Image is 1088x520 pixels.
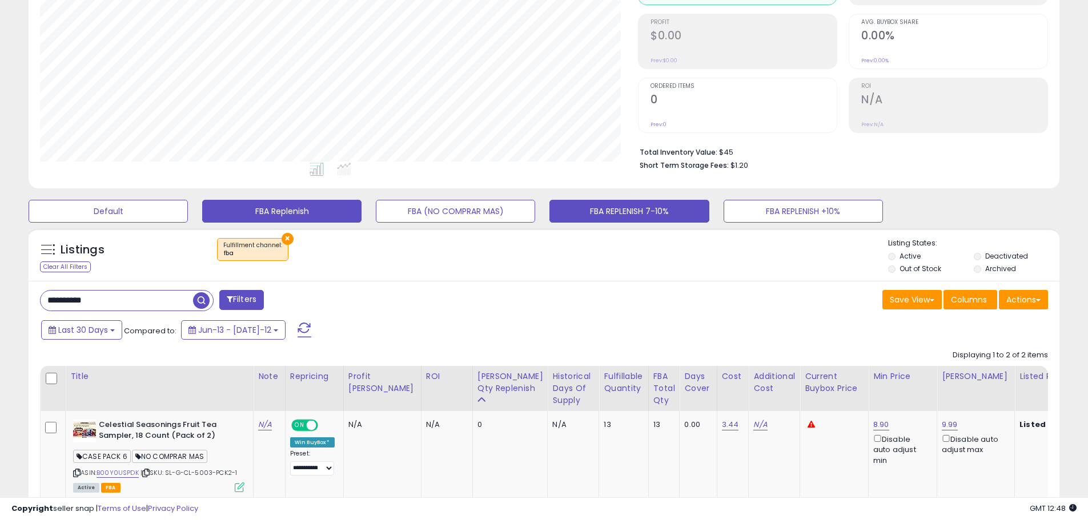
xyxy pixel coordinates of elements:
div: Repricing [290,370,339,382]
span: $1.20 [730,160,748,171]
b: Total Inventory Value: [640,147,717,157]
span: Profit [651,19,837,26]
a: 9.99 [942,419,958,430]
div: ASIN: [73,420,244,491]
button: FBA Replenish [202,200,362,223]
span: Avg. Buybox Share [861,19,1047,26]
div: Historical Days Of Supply [552,370,594,406]
a: Privacy Policy [148,503,198,514]
div: Preset: [290,450,335,475]
span: OFF [316,421,335,430]
div: Clear All Filters [40,261,91,272]
button: FBA REPLENISH 7-10% [549,200,709,223]
div: N/A [552,420,590,430]
img: 51mO2pwIE1L._SL40_.jpg [73,420,96,442]
div: Fulfillable Quantity [604,370,643,394]
small: Prev: 0.00% [861,57,889,64]
div: seller snap | | [11,503,198,514]
span: FBA [101,483,121,493]
span: CASE PACK 6 [73,450,131,463]
div: Title [70,370,248,382]
h2: 0.00% [861,29,1047,45]
div: 13 [604,420,639,430]
a: 8.90 [873,419,889,430]
span: ROI [861,83,1047,90]
div: N/A [348,420,412,430]
div: Profit [PERSON_NAME] [348,370,416,394]
h2: $0.00 [651,29,837,45]
div: Disable auto adjust min [873,433,928,466]
div: Displaying 1 to 2 of 2 items [953,350,1048,361]
small: Prev: 0 [651,121,667,128]
a: B00Y0USPDK [97,468,139,478]
div: Disable auto adjust max [942,433,1006,455]
label: Archived [985,264,1016,273]
div: Days Cover [684,370,712,394]
span: NO COMPRAR MAS [132,450,207,463]
span: Fulfillment channel : [223,241,282,258]
th: Please note that this number is a calculation based on your required days of coverage and your ve... [472,366,548,411]
b: Celestial Seasonings Fruit Tea Sampler, 18 Count (Pack of 2) [99,420,238,444]
h2: 0 [651,93,837,108]
b: Short Term Storage Fees: [640,160,729,170]
button: Columns [944,290,997,309]
div: 0.00 [684,420,708,430]
div: N/A [426,420,464,430]
button: Save View [882,290,942,309]
a: Terms of Use [98,503,146,514]
span: Compared to: [124,325,176,336]
span: Ordered Items [651,83,837,90]
div: Cost [722,370,744,382]
div: Additional Cost [753,370,795,394]
h5: Listings [61,242,105,258]
button: FBA (NO COMPRAR MAS) [376,200,535,223]
div: Win BuyBox * [290,437,335,448]
span: ON [292,421,307,430]
span: Jun-13 - [DATE]-12 [198,324,271,336]
button: × [282,233,294,245]
button: Actions [999,290,1048,309]
span: 2025-08-12 12:48 GMT [1030,503,1077,514]
span: Columns [951,294,987,305]
a: 3.44 [722,419,739,430]
a: N/A [753,419,767,430]
div: ROI [426,370,468,382]
div: 0 [477,420,539,430]
b: Listed Price: [1019,419,1071,430]
span: | SKU: SL-G-CL-5003-PCK2-1 [140,468,237,477]
div: Note [258,370,280,382]
button: FBA REPLENISH +10% [724,200,883,223]
small: Prev: N/A [861,121,884,128]
button: Filters [219,290,264,310]
button: Default [29,200,188,223]
small: Prev: $0.00 [651,57,677,64]
h2: N/A [861,93,1047,108]
div: 13 [653,420,671,430]
div: [PERSON_NAME] [942,370,1010,382]
div: [PERSON_NAME] Qty Replenish [477,370,543,394]
li: $45 [640,144,1039,158]
a: N/A [258,419,272,430]
label: Out of Stock [900,264,941,273]
div: Current Buybox Price [805,370,864,394]
label: Deactivated [985,251,1028,261]
span: All listings currently available for purchase on Amazon [73,483,99,493]
button: Jun-13 - [DATE]-12 [181,320,286,340]
label: Active [900,251,921,261]
button: Last 30 Days [41,320,122,340]
div: fba [223,249,282,257]
div: FBA Total Qty [653,370,675,406]
div: Min Price [873,370,932,382]
span: Last 30 Days [58,324,108,336]
p: Listing States: [888,238,1059,249]
strong: Copyright [11,503,53,514]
